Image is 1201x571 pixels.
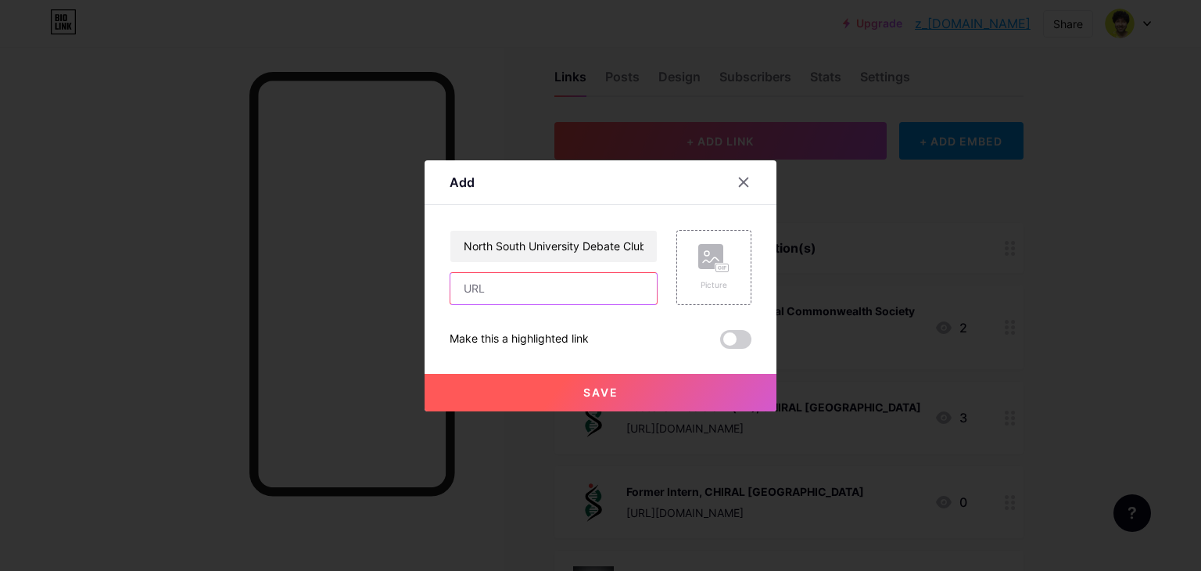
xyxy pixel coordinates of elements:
[583,386,618,399] span: Save
[450,173,475,192] div: Add
[425,374,776,411] button: Save
[450,273,657,304] input: URL
[698,279,730,291] div: Picture
[450,231,657,262] input: Title
[450,330,589,349] div: Make this a highlighted link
